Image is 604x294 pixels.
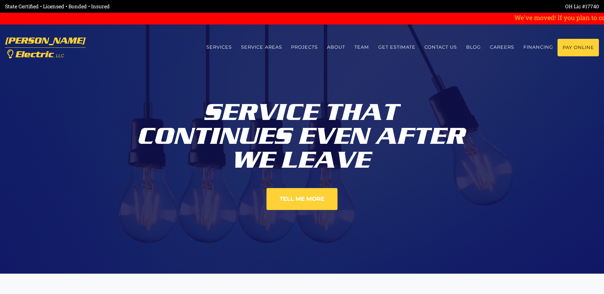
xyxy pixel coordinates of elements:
span: , LLC [53,53,64,58]
a: Careers [486,39,519,56]
a: Blog [462,39,486,56]
a: Services [202,39,236,56]
a: Tell Me More [266,188,338,210]
a: Projects [287,39,323,56]
a: [PERSON_NAME] Electric, LLC [5,32,86,63]
a: About [323,39,350,56]
a: Get estimate [373,39,420,56]
div: Service That Continues Even After We Leave [125,95,479,172]
div: OH Lic #17740 [302,3,599,10]
div: State Certified • Licensed • Bonded • Insured [5,3,302,10]
a: Pay Online [558,39,599,56]
a: Financing [519,39,558,56]
a: Service Areas [236,39,287,56]
a: Team [350,39,374,56]
a: Contact us [420,39,462,56]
